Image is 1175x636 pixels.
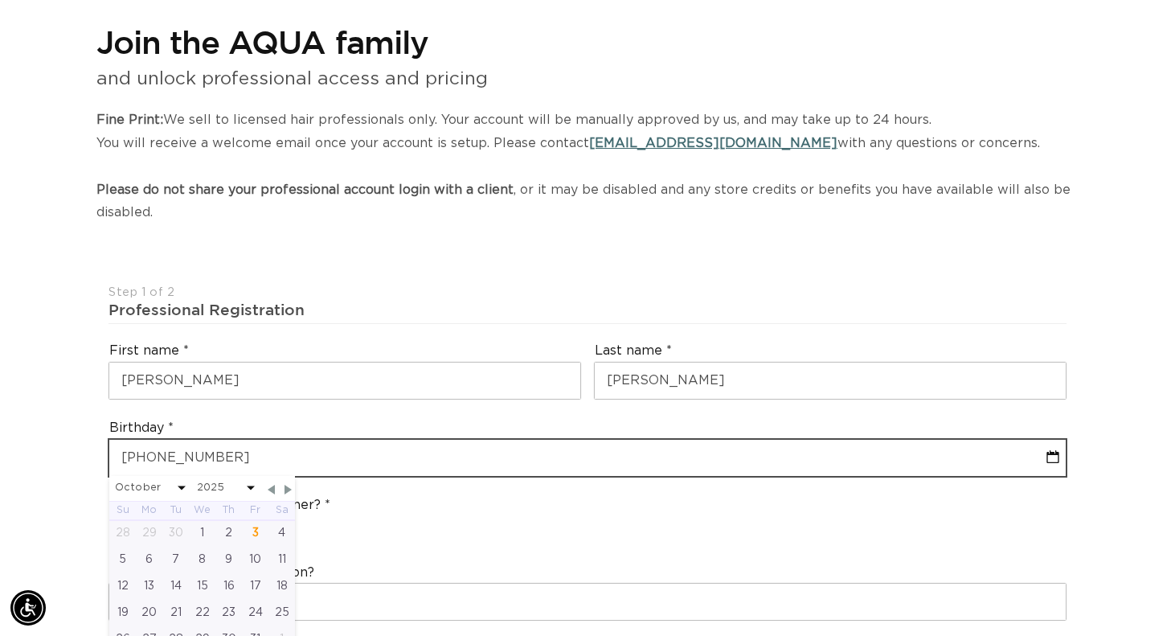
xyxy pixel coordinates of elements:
h1: Join the AQUA family [96,21,1079,63]
abbr: Thursday [223,505,235,515]
abbr: Friday [250,505,260,515]
div: Sat Oct 18 2025 [268,573,295,600]
div: Mon Oct 20 2025 [136,600,162,626]
div: Wed Oct 15 2025 [189,573,215,600]
abbr: Tuesday [170,505,182,515]
div: Fri Oct 03 2025 [242,520,268,547]
p: and unlock professional access and pricing [96,63,1079,96]
div: Fri Oct 24 2025 [242,600,268,626]
div: Thu Oct 16 2025 [215,573,242,600]
abbr: Wednesday [194,505,211,515]
div: Fri Oct 17 2025 [242,573,268,600]
div: Wed Oct 01 2025 [189,520,215,547]
div: Professional Registration [108,300,1067,320]
div: Sun Oct 19 2025 [109,600,136,626]
div: Sun Oct 12 2025 [109,573,136,600]
div: Step 1 of 2 [108,285,1067,301]
div: Accessibility Menu [10,590,46,626]
div: Thu Oct 23 2025 [215,600,242,626]
abbr: Sunday [117,505,129,515]
label: Birthday [109,420,174,437]
div: Tue Oct 14 2025 [162,573,189,600]
div: Mon Oct 06 2025 [136,547,162,573]
a: [EMAIL_ADDRESS][DOMAIN_NAME] [589,137,837,150]
div: Wed Oct 22 2025 [189,600,215,626]
div: Thu Oct 09 2025 [215,547,242,573]
div: Tue Oct 21 2025 [162,600,189,626]
input: MM-DD-YYYY [109,440,1066,476]
abbr: Monday [141,505,157,515]
div: Sat Oct 25 2025 [268,600,295,626]
label: First name [109,343,189,359]
div: Sat Oct 11 2025 [268,547,295,573]
div: Wed Oct 08 2025 [189,547,215,573]
div: Sun Oct 05 2025 [109,547,136,573]
div: Thu Oct 02 2025 [215,520,242,547]
label: Last name [595,343,672,359]
span: Next Month [281,482,296,497]
div: Tue Oct 07 2025 [162,547,189,573]
abbr: Saturday [276,505,289,515]
div: Mon Oct 13 2025 [136,573,162,600]
div: Fri Oct 10 2025 [242,547,268,573]
strong: Fine Print: [96,113,163,126]
span: Previous Month [264,482,279,497]
div: Sat Oct 04 2025 [268,520,295,547]
iframe: Chat Widget [957,462,1175,636]
strong: Please do not share your professional account login with a client [96,183,514,196]
p: We sell to licensed hair professionals only. Your account will be manually approved by us, and ma... [96,109,1079,224]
